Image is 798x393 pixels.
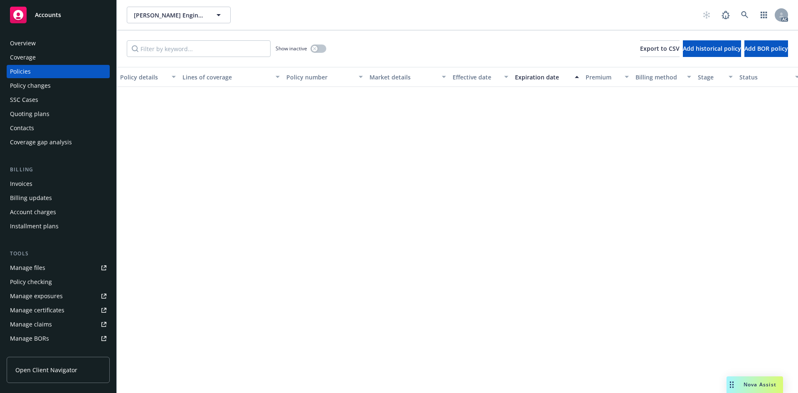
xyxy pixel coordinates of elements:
div: Installment plans [10,220,59,233]
a: SSC Cases [7,93,110,106]
div: Lines of coverage [182,73,271,82]
button: Stage [695,67,736,87]
div: Stage [698,73,724,82]
div: Manage exposures [10,289,63,303]
button: Nova Assist [727,376,783,393]
div: Coverage gap analysis [10,136,72,149]
span: Add historical policy [683,44,741,52]
div: Manage certificates [10,304,64,317]
div: Summary of insurance [10,346,73,359]
div: Policy details [120,73,167,82]
a: Account charges [7,205,110,219]
div: Policies [10,65,31,78]
div: Contacts [10,121,34,135]
a: Invoices [7,177,110,190]
a: Search [736,7,753,23]
div: Policy number [286,73,354,82]
div: Manage claims [10,318,52,331]
div: Drag to move [727,376,737,393]
div: Premium [586,73,620,82]
input: Filter by keyword... [127,40,271,57]
span: Export to CSV [640,44,680,52]
div: Status [739,73,790,82]
div: Expiration date [515,73,570,82]
div: SSC Cases [10,93,38,106]
a: Contacts [7,121,110,135]
div: Invoices [10,177,32,190]
a: Billing updates [7,191,110,205]
div: Manage files [10,261,45,274]
div: Overview [10,37,36,50]
button: Add BOR policy [744,40,788,57]
button: Expiration date [512,67,582,87]
span: Add BOR policy [744,44,788,52]
button: Market details [366,67,449,87]
a: Start snowing [698,7,715,23]
a: Report a Bug [717,7,734,23]
a: Policy changes [7,79,110,92]
a: Policies [7,65,110,78]
span: Show inactive [276,45,307,52]
div: Manage BORs [10,332,49,345]
div: Quoting plans [10,107,49,121]
div: Billing [7,166,110,174]
a: Manage certificates [7,304,110,317]
div: Coverage [10,51,36,64]
div: Billing method [635,73,682,82]
span: Open Client Navigator [15,366,77,374]
div: Effective date [453,73,499,82]
span: [PERSON_NAME] Engineering Inc. [134,11,206,20]
div: Policy changes [10,79,51,92]
a: Quoting plans [7,107,110,121]
a: Summary of insurance [7,346,110,359]
div: Market details [369,73,437,82]
a: Coverage gap analysis [7,136,110,149]
button: Lines of coverage [179,67,283,87]
a: Installment plans [7,220,110,233]
a: Manage files [7,261,110,274]
a: Policy checking [7,275,110,289]
div: Tools [7,250,110,258]
a: Switch app [756,7,772,23]
a: Overview [7,37,110,50]
button: Export to CSV [640,40,680,57]
a: Manage claims [7,318,110,331]
button: Effective date [449,67,512,87]
a: Coverage [7,51,110,64]
button: [PERSON_NAME] Engineering Inc. [127,7,231,23]
span: Accounts [35,12,61,18]
button: Policy details [117,67,179,87]
button: Premium [582,67,632,87]
a: Accounts [7,3,110,27]
button: Billing method [632,67,695,87]
a: Manage exposures [7,289,110,303]
div: Billing updates [10,191,52,205]
button: Policy number [283,67,366,87]
span: Nova Assist [744,381,776,388]
div: Account charges [10,205,56,219]
button: Add historical policy [683,40,741,57]
a: Manage BORs [7,332,110,345]
div: Policy checking [10,275,52,289]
